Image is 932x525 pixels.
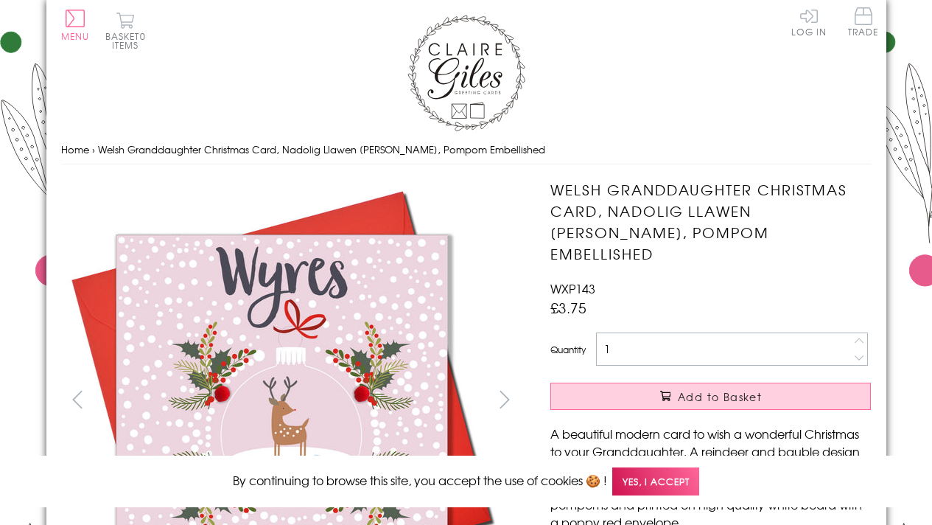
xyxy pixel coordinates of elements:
[550,343,586,356] label: Quantity
[92,142,95,156] span: ›
[112,29,146,52] span: 0 items
[612,467,699,496] span: Yes, I accept
[61,383,94,416] button: prev
[678,389,762,404] span: Add to Basket
[61,10,90,41] button: Menu
[407,15,525,131] img: Claire Giles Greetings Cards
[791,7,827,36] a: Log In
[550,179,871,264] h1: Welsh Granddaughter Christmas Card, Nadolig Llawen [PERSON_NAME], Pompom Embellished
[550,383,871,410] button: Add to Basket
[98,142,545,156] span: Welsh Granddaughter Christmas Card, Nadolig Llawen [PERSON_NAME], Pompom Embellished
[550,297,586,318] span: £3.75
[550,279,595,297] span: WXP143
[61,29,90,43] span: Menu
[61,142,89,156] a: Home
[105,12,146,49] button: Basket0 items
[848,7,879,36] span: Trade
[848,7,879,39] a: Trade
[61,135,872,165] nav: breadcrumbs
[488,383,521,416] button: next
